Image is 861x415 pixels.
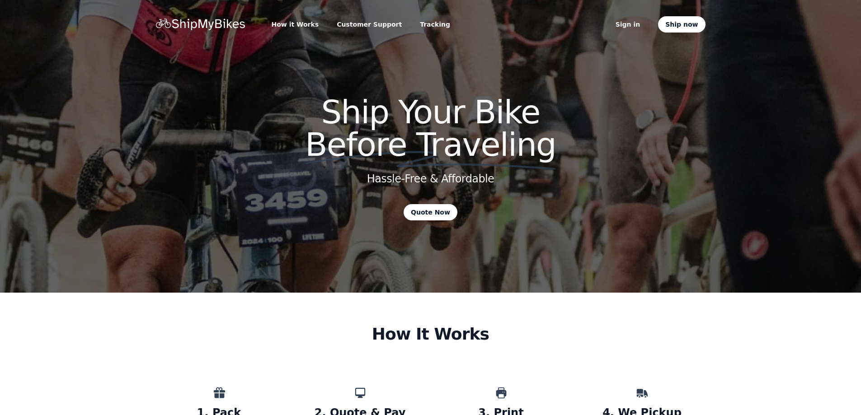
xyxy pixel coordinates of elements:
a: Sign in [612,18,644,31]
a: How it Works [268,18,323,31]
a: Customer Support [333,18,405,31]
span: Before Traveling [305,126,556,163]
h2: How It Works [279,325,583,343]
a: Home [156,19,246,30]
a: Quote Now [404,204,457,220]
a: Tracking [416,18,454,31]
a: Ship now [658,16,705,33]
h2: Hassle-Free & Affordable [367,172,494,186]
h1: Ship Your Bike [228,96,633,161]
span: Ship now [665,20,698,29]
